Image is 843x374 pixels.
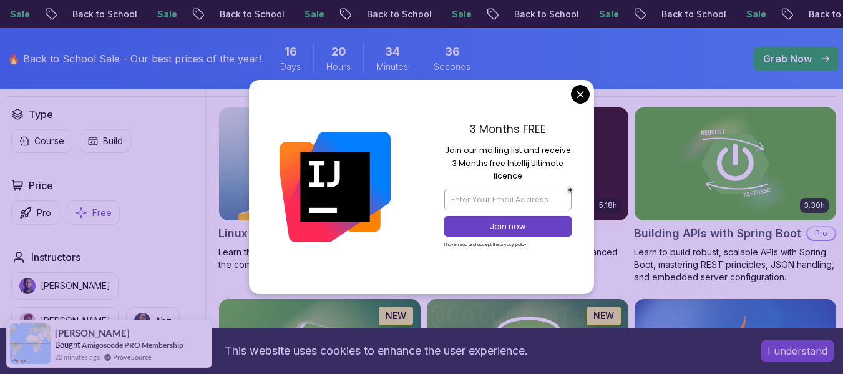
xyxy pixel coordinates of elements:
[218,246,421,271] p: Learn the fundamentals of Linux and how to use the command line
[593,310,614,322] p: NEW
[326,61,351,73] span: Hours
[9,337,743,365] div: This website uses cookies to enhance the user experience.
[171,8,256,21] p: Back to School
[92,207,112,219] p: Free
[434,61,470,73] span: Seconds
[113,352,152,362] a: ProveSource
[465,8,550,21] p: Back to School
[82,340,183,350] a: Amigoscode PRO Membership
[385,43,400,61] span: 34 Minutes
[635,107,836,220] img: Building APIs with Spring Boot card
[126,307,180,335] button: instructor imgAbz
[7,51,261,66] p: 🔥 Back to School Sale - Our best prices of the year!
[804,200,825,210] p: 3.30h
[41,280,110,292] p: [PERSON_NAME]
[218,107,421,271] a: Linux Fundamentals card6.00hLinux FundamentalsProLearn the fundamentals of Linux and how to use t...
[285,43,297,61] span: 16 Days
[37,207,51,219] p: Pro
[763,51,812,66] p: Grab Now
[256,8,296,21] p: Sale
[634,246,837,283] p: Learn to build robust, scalable APIs with Spring Boot, mastering REST principles, JSON handling, ...
[55,352,100,362] span: 22 minutes ago
[11,200,59,225] button: Pro
[445,43,460,61] span: 36 Seconds
[34,135,64,147] p: Course
[634,107,837,283] a: Building APIs with Spring Boot card3.30hBuilding APIs with Spring BootProLearn to build robust, s...
[155,315,172,327] p: Abz
[10,323,51,364] img: provesource social proof notification image
[218,225,329,242] h2: Linux Fundamentals
[331,43,346,61] span: 20 Hours
[634,225,801,242] h2: Building APIs with Spring Boot
[29,107,53,122] h2: Type
[67,200,120,225] button: Free
[19,313,36,329] img: instructor img
[80,129,131,153] button: Build
[55,328,130,338] span: [PERSON_NAME]
[376,61,408,73] span: Minutes
[19,278,36,294] img: instructor img
[386,310,406,322] p: NEW
[403,8,443,21] p: Sale
[11,307,119,335] button: instructor img[PERSON_NAME]
[55,340,80,350] span: Bought
[219,107,421,220] img: Linux Fundamentals card
[31,250,80,265] h2: Instructors
[280,61,301,73] span: Days
[318,8,403,21] p: Back to School
[29,178,53,193] h2: Price
[24,8,109,21] p: Back to School
[11,272,119,300] button: instructor img[PERSON_NAME]
[109,8,149,21] p: Sale
[11,129,72,153] button: Course
[698,8,738,21] p: Sale
[41,315,110,327] p: [PERSON_NAME]
[550,8,590,21] p: Sale
[103,135,123,147] p: Build
[613,8,698,21] p: Back to School
[134,313,150,329] img: instructor img
[599,200,617,210] p: 5.18h
[807,227,835,240] p: Pro
[761,340,834,362] button: Accept cookies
